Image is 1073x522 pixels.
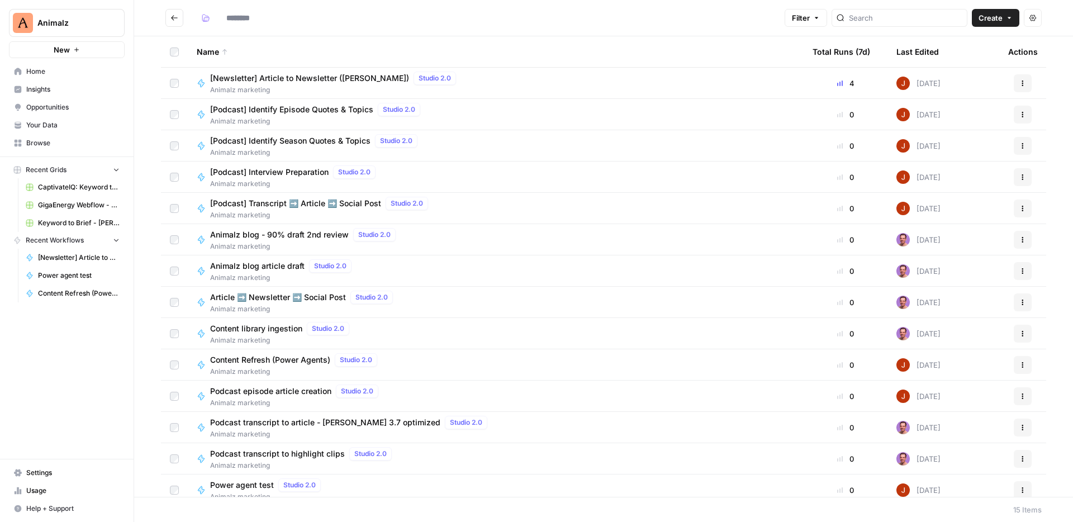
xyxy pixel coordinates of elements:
[197,134,795,158] a: [Podcast] Identify Season Quotes & TopicsStudio 2.0Animalz marketing
[26,102,120,112] span: Opportunities
[972,9,1019,27] button: Create
[197,385,795,408] a: Podcast episode article creationStudio 2.0Animalz marketing
[26,468,120,478] span: Settings
[896,296,910,309] img: 6puihir5v8umj4c82kqcaj196fcw
[383,105,415,115] span: Studio 2.0
[813,265,879,277] div: 0
[38,200,120,210] span: GigaEnergy Webflow - Shop Inventories
[9,9,125,37] button: Workspace: Animalz
[210,179,380,189] span: Animalz marketing
[896,202,941,215] div: [DATE]
[896,264,941,278] div: [DATE]
[896,452,910,466] img: 6puihir5v8umj4c82kqcaj196fcw
[896,202,910,215] img: erg4ip7zmrmc8e5ms3nyz8p46hz7
[896,327,941,340] div: [DATE]
[896,36,939,67] div: Last Edited
[896,483,910,497] img: erg4ip7zmrmc8e5ms3nyz8p46hz7
[896,77,941,90] div: [DATE]
[813,485,879,496] div: 0
[896,233,910,246] img: 6puihir5v8umj4c82kqcaj196fcw
[896,77,910,90] img: erg4ip7zmrmc8e5ms3nyz8p46hz7
[896,296,941,309] div: [DATE]
[197,165,795,189] a: [Podcast] Interview PreparationStudio 2.0Animalz marketing
[26,138,120,148] span: Browse
[37,17,105,29] span: Animalz
[210,198,381,209] span: [Podcast] Transcript ➡️ Article ➡️ Social Post
[21,249,125,267] a: [Newsletter] Article to Newsletter ([PERSON_NAME])
[210,135,371,146] span: [Podcast] Identify Season Quotes & Topics
[9,41,125,58] button: New
[197,197,795,220] a: [Podcast] Transcript ➡️ Article ➡️ Social PostStudio 2.0Animalz marketing
[813,453,879,464] div: 0
[340,355,372,365] span: Studio 2.0
[9,482,125,500] a: Usage
[165,9,183,27] button: Go back
[896,108,910,121] img: erg4ip7zmrmc8e5ms3nyz8p46hz7
[813,140,879,151] div: 0
[26,165,67,175] span: Recent Grids
[197,228,795,251] a: Animalz blog - 90% draft 2nd reviewStudio 2.0Animalz marketing
[1008,36,1038,67] div: Actions
[813,172,879,183] div: 0
[896,483,941,497] div: [DATE]
[792,12,810,23] span: Filter
[896,170,941,184] div: [DATE]
[9,464,125,482] a: Settings
[197,291,795,314] a: Article ➡️ Newsletter ➡️ Social PostStudio 2.0Animalz marketing
[896,358,941,372] div: [DATE]
[210,323,302,334] span: Content library ingestion
[896,108,941,121] div: [DATE]
[391,198,423,208] span: Studio 2.0
[210,104,373,115] span: [Podcast] Identify Episode Quotes & Topics
[358,230,391,240] span: Studio 2.0
[1013,504,1042,515] div: 15 Items
[9,134,125,152] a: Browse
[13,13,33,33] img: Animalz Logo
[197,416,795,439] a: Podcast transcript to article - [PERSON_NAME] 3.7 optimizedStudio 2.0Animalz marketing
[210,367,382,377] span: Animalz marketing
[896,233,941,246] div: [DATE]
[9,232,125,249] button: Recent Workflows
[849,12,962,23] input: Search
[210,73,409,84] span: [Newsletter] Article to Newsletter ([PERSON_NAME])
[26,235,84,245] span: Recent Workflows
[21,284,125,302] a: Content Refresh (Power Agents)
[785,9,827,27] button: Filter
[210,492,325,502] span: Animalz marketing
[338,167,371,177] span: Studio 2.0
[38,218,120,228] span: Keyword to Brief - [PERSON_NAME] Code Grid
[210,167,329,178] span: [Podcast] Interview Preparation
[896,139,941,153] div: [DATE]
[210,417,440,428] span: Podcast transcript to article - [PERSON_NAME] 3.7 optimized
[54,44,70,55] span: New
[813,359,879,371] div: 0
[354,449,387,459] span: Studio 2.0
[314,261,346,271] span: Studio 2.0
[21,196,125,214] a: GigaEnergy Webflow - Shop Inventories
[210,273,356,283] span: Animalz marketing
[210,241,400,251] span: Animalz marketing
[197,259,795,283] a: Animalz blog article draftStudio 2.0Animalz marketing
[813,234,879,245] div: 0
[896,390,941,403] div: [DATE]
[896,327,910,340] img: 6puihir5v8umj4c82kqcaj196fcw
[38,271,120,281] span: Power agent test
[813,391,879,402] div: 0
[38,288,120,298] span: Content Refresh (Power Agents)
[9,162,125,178] button: Recent Grids
[210,335,354,345] span: Animalz marketing
[26,504,120,514] span: Help + Support
[896,452,941,466] div: [DATE]
[197,72,795,95] a: [Newsletter] Article to Newsletter ([PERSON_NAME])Studio 2.0Animalz marketing
[210,480,274,491] span: Power agent test
[21,267,125,284] a: Power agent test
[26,84,120,94] span: Insights
[197,322,795,345] a: Content library ingestionStudio 2.0Animalz marketing
[813,78,879,89] div: 4
[813,109,879,120] div: 0
[210,448,345,459] span: Podcast transcript to highlight clips
[896,139,910,153] img: erg4ip7zmrmc8e5ms3nyz8p46hz7
[210,229,349,240] span: Animalz blog - 90% draft 2nd review
[979,12,1003,23] span: Create
[210,354,330,366] span: Content Refresh (Power Agents)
